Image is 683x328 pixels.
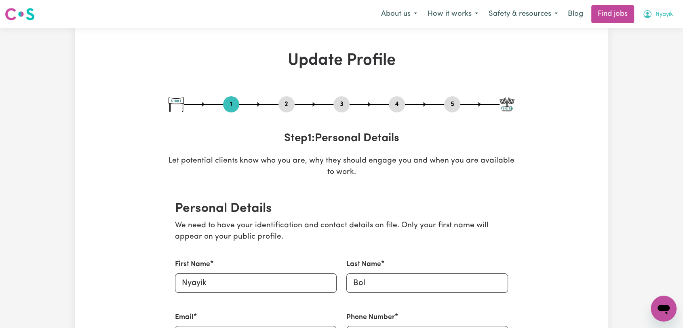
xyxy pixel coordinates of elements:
button: Go to step 4 [389,99,405,110]
label: First Name [175,259,210,270]
p: Let potential clients know who you are, why they should engage you and when you are available to ... [169,155,514,179]
button: About us [376,6,422,23]
button: Go to step 2 [278,99,295,110]
button: How it works [422,6,483,23]
h2: Personal Details [175,201,508,216]
h1: Update Profile [169,51,514,70]
button: My Account [637,6,678,23]
a: Careseekers logo [5,5,35,23]
img: Careseekers logo [5,7,35,21]
iframe: Button to launch messaging window [651,296,677,322]
a: Find jobs [591,5,634,23]
label: Last Name [346,259,381,270]
label: Email [175,312,194,323]
button: Go to step 5 [444,99,460,110]
button: Go to step 1 [223,99,239,110]
button: Safety & resources [483,6,563,23]
label: Phone Number [346,312,395,323]
a: Blog [563,5,588,23]
button: Go to step 3 [333,99,350,110]
p: We need to have your identification and contact details on file. Only your first name will appear... [175,220,508,243]
h3: Step 1 : Personal Details [169,132,514,146]
span: Nyayik [656,10,673,19]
